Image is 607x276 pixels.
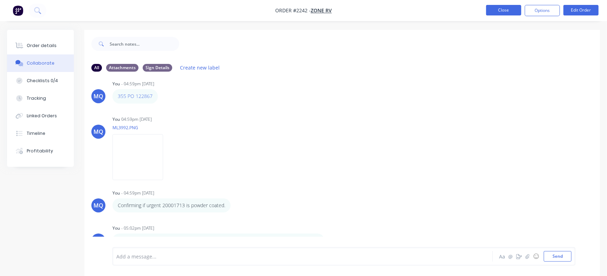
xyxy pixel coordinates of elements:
[544,251,572,262] button: Send
[143,64,172,72] div: Sign Details
[112,81,120,87] div: You
[121,81,154,87] div: - 04:59pm [DATE]
[7,72,74,90] button: Checklists 0/4
[112,116,120,123] div: You
[118,202,225,209] p: Confirming if urgent 20001713 is powder coated.
[498,252,506,261] button: Aa
[7,107,74,125] button: Linked Orders
[121,225,154,231] div: - 05:02pm [DATE]
[7,54,74,72] button: Collaborate
[7,125,74,142] button: Timeline
[311,7,332,14] a: Zone RV
[93,92,103,100] div: MQ
[106,64,138,72] div: Attachments
[13,5,23,16] img: Factory
[93,201,103,210] div: MQ
[525,5,560,16] button: Options
[121,116,152,123] div: 04:59pm [DATE]
[7,37,74,54] button: Order details
[506,252,515,261] button: @
[27,78,58,84] div: Checklists 0/4
[27,42,57,49] div: Order details
[532,252,540,261] button: ☺
[93,236,103,245] div: MQ
[486,5,521,15] button: Close
[27,113,57,119] div: Linked Orders
[121,190,154,196] div: - 04:59pm [DATE]
[27,130,45,137] div: Timeline
[118,93,153,99] a: 355 PO 122867
[112,225,120,231] div: You
[563,5,599,15] button: Edit Order
[110,37,179,51] input: Search notes...
[275,7,311,14] span: Order #2242 -
[112,190,120,196] div: You
[27,60,54,66] div: Collaborate
[27,148,53,154] div: Profitability
[112,125,170,131] p: ML3992.PNG
[7,142,74,160] button: Profitability
[91,64,102,72] div: All
[27,95,46,101] div: Tracking
[176,63,224,72] button: Create new label
[7,90,74,107] button: Tracking
[93,127,103,136] div: MQ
